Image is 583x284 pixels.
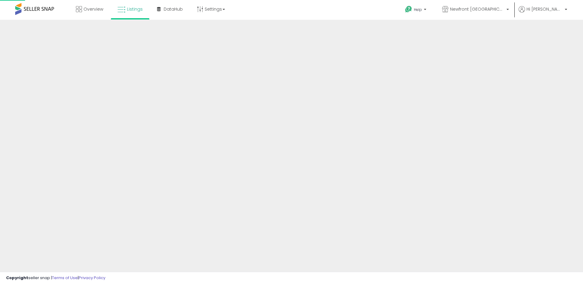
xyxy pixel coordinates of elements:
[527,6,563,12] span: Hi [PERSON_NAME]
[127,6,143,12] span: Listings
[414,7,422,12] span: Help
[84,6,103,12] span: Overview
[405,5,412,13] i: Get Help
[519,6,567,20] a: Hi [PERSON_NAME]
[450,6,505,12] span: Newfront [GEOGRAPHIC_DATA]
[400,1,432,20] a: Help
[164,6,183,12] span: DataHub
